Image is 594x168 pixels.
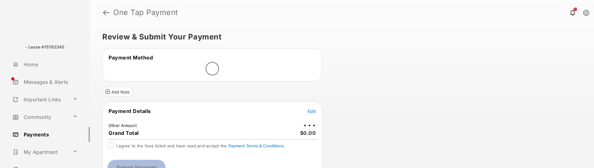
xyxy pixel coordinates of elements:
a: Important Links [10,92,70,107]
span: Grand Total [109,130,139,136]
button: Edit [308,108,316,114]
a: Payments [10,127,90,142]
a: Community [10,109,70,125]
button: Add Note [102,87,133,97]
span: I agree to the fees listed and have read and accept the [116,143,284,148]
span: $0.00 [300,130,316,136]
td: Other Amount [108,123,137,128]
span: Payment Method [109,54,153,61]
a: My Apartment [10,145,70,160]
strong: One Tap Payment [113,9,178,16]
h5: Review & Submit Your Payment [102,33,577,41]
a: Messages & Alerts [10,74,90,89]
p: - Lease #15762345 [25,44,64,50]
span: Payment Details [109,108,151,114]
button: I agree to the fees listed and have read and accept the [228,143,284,148]
a: Home [10,57,90,72]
